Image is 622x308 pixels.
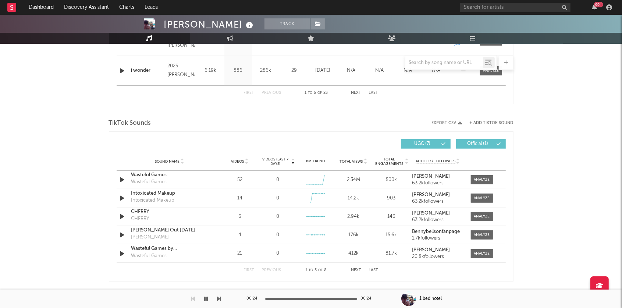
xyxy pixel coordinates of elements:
[131,215,149,223] div: CHERRY
[412,174,450,179] strong: [PERSON_NAME]
[317,91,322,95] span: of
[131,234,169,241] div: [PERSON_NAME]
[336,195,370,202] div: 14.2k
[199,67,223,74] div: 6.19k
[276,231,279,239] div: 0
[361,294,376,303] div: 00:24
[374,176,408,184] div: 500k
[412,248,463,253] a: [PERSON_NAME]
[167,62,195,79] div: 2025 [PERSON_NAME]
[432,121,462,125] button: Export CSV
[131,178,167,186] div: Wasteful Games
[405,60,483,66] input: Search by song name or URL
[369,91,378,95] button: Last
[264,18,310,29] button: Track
[412,174,463,179] a: [PERSON_NAME]
[339,67,364,74] div: N/A
[369,268,378,272] button: Last
[164,18,255,31] div: [PERSON_NAME]
[396,67,420,74] div: N/A
[594,2,603,7] div: 99 +
[412,192,463,198] a: [PERSON_NAME]
[401,139,451,149] button: UGC(7)
[247,294,262,303] div: 00:24
[412,236,463,241] div: 1.7k followers
[309,269,313,272] span: to
[412,211,450,216] strong: [PERSON_NAME]
[281,67,307,74] div: 29
[416,159,455,164] span: Author / Followers
[424,67,449,74] div: N/A
[374,250,408,257] div: 81.7k
[412,229,460,234] strong: Bennybellsonfanpage
[412,211,463,216] a: [PERSON_NAME]
[131,190,208,197] a: Intoxicated Makeup
[276,195,279,202] div: 0
[336,176,370,184] div: 2.34M
[262,268,281,272] button: Previous
[311,67,335,74] div: [DATE]
[336,213,370,220] div: 2.94k
[254,67,278,74] div: 286k
[412,248,450,252] strong: [PERSON_NAME]
[460,3,571,12] input: Search for artists
[374,195,408,202] div: 903
[420,295,442,302] div: 1 bed hotel
[131,252,167,260] div: Wasteful Games
[412,181,463,186] div: 63.2k followers
[351,268,362,272] button: Next
[131,197,175,204] div: Intoxicated Makeup
[374,157,404,166] span: Total Engagements
[461,142,495,146] span: Official ( 1 )
[223,213,257,220] div: 6
[319,269,323,272] span: of
[131,67,164,74] a: i wonder
[223,195,257,202] div: 14
[244,268,255,272] button: First
[336,250,370,257] div: 412k
[276,250,279,257] div: 0
[131,245,208,252] a: Wasteful Games by [PERSON_NAME]
[296,89,337,98] div: 1 5 23
[276,213,279,220] div: 0
[223,176,257,184] div: 52
[412,199,463,204] div: 63.2k followers
[340,159,363,164] span: Total Views
[131,171,208,179] a: Wasteful Games
[462,121,513,125] button: + Add TikTok Sound
[374,231,408,239] div: 15.6k
[296,266,337,275] div: 1 5 8
[412,192,450,197] strong: [PERSON_NAME]
[456,139,506,149] button: Official(1)
[109,119,151,128] span: TikTok Sounds
[351,91,362,95] button: Next
[470,121,513,125] button: + Add TikTok Sound
[406,142,440,146] span: UGC ( 7 )
[308,91,312,95] span: to
[155,159,180,164] span: Sound Name
[412,229,463,234] a: Bennybellsonfanpage
[367,67,392,74] div: N/A
[131,208,208,216] a: CHERRY
[374,213,408,220] div: 146
[131,227,208,234] a: [PERSON_NAME] Out [DATE]
[260,157,290,166] span: Videos (last 7 days)
[412,217,463,223] div: 63.2k followers
[223,250,257,257] div: 21
[244,91,255,95] button: First
[276,176,279,184] div: 0
[262,91,281,95] button: Previous
[412,254,463,259] div: 20.8k followers
[298,159,333,164] div: 6M Trend
[592,4,597,10] button: 99+
[226,67,250,74] div: 886
[231,159,244,164] span: Videos
[336,231,370,239] div: 176k
[223,231,257,239] div: 4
